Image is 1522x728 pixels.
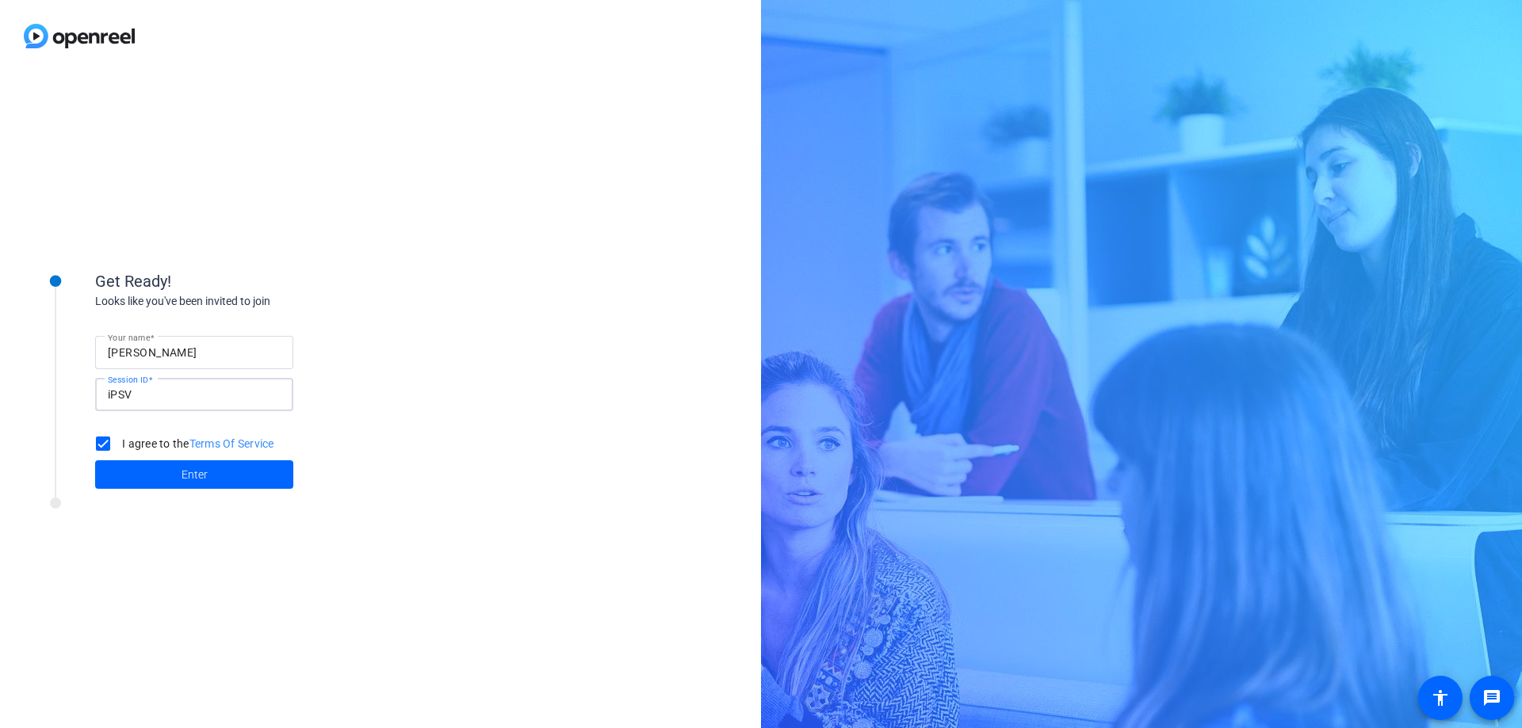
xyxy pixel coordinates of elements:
[119,436,274,452] label: I agree to the
[95,460,293,489] button: Enter
[189,437,274,450] a: Terms Of Service
[95,293,412,310] div: Looks like you've been invited to join
[108,333,150,342] mat-label: Your name
[108,375,148,384] mat-label: Session ID
[1431,688,1450,707] mat-icon: accessibility
[1482,688,1501,707] mat-icon: message
[182,467,208,483] span: Enter
[95,269,412,293] div: Get Ready!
